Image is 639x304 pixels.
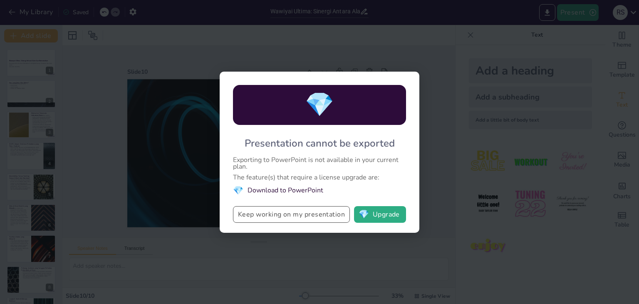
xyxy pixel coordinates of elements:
[233,174,406,181] div: The feature(s) that require a license upgrade are:
[233,157,406,170] div: Exporting to PowerPoint is not available in your current plan.
[233,206,350,223] button: Keep working on my presentation
[359,210,369,219] span: diamond
[245,137,395,150] div: Presentation cannot be exported
[354,206,406,223] button: diamondUpgrade
[305,89,334,121] span: diamond
[233,185,406,196] li: Download to PowerPoint
[233,185,243,196] span: diamond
